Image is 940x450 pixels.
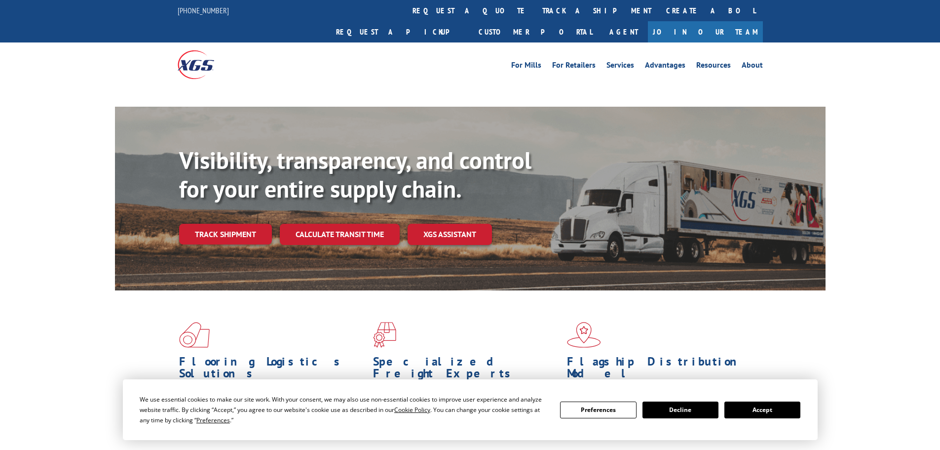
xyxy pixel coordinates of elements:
[123,379,818,440] div: Cookie Consent Prompt
[606,61,634,72] a: Services
[567,322,601,348] img: xgs-icon-flagship-distribution-model-red
[394,406,430,414] span: Cookie Policy
[642,402,718,418] button: Decline
[471,21,600,42] a: Customer Portal
[600,21,648,42] a: Agent
[567,356,753,384] h1: Flagship Distribution Model
[178,5,229,15] a: [PHONE_NUMBER]
[724,402,800,418] button: Accept
[329,21,471,42] a: Request a pickup
[511,61,541,72] a: For Mills
[742,61,763,72] a: About
[140,394,548,425] div: We use essential cookies to make our site work. With your consent, we may also use non-essential ...
[196,416,230,424] span: Preferences
[179,356,366,384] h1: Flooring Logistics Solutions
[373,322,396,348] img: xgs-icon-focused-on-flooring-red
[552,61,596,72] a: For Retailers
[560,402,636,418] button: Preferences
[696,61,731,72] a: Resources
[645,61,685,72] a: Advantages
[179,224,272,245] a: Track shipment
[179,145,531,204] b: Visibility, transparency, and control for your entire supply chain.
[179,322,210,348] img: xgs-icon-total-supply-chain-intelligence-red
[648,21,763,42] a: Join Our Team
[408,224,492,245] a: XGS ASSISTANT
[280,224,400,245] a: Calculate transit time
[373,356,560,384] h1: Specialized Freight Experts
